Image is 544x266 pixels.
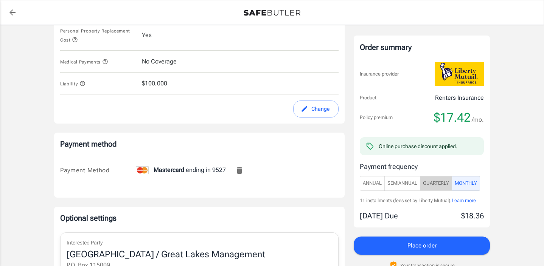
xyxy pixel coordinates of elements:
[452,176,480,191] button: Monthly
[67,249,332,261] div: [GEOGRAPHIC_DATA] / Great Lakes Management
[244,10,300,16] img: Back to quotes
[434,110,471,125] span: $17.42
[142,57,177,66] span: No Coverage
[60,213,339,223] p: Optional settings
[360,114,393,121] p: Policy premium
[472,114,484,125] span: /mo.
[293,101,339,118] button: edit
[360,176,385,191] button: Annual
[384,176,420,191] button: SemiAnnual
[230,161,249,179] button: Remove this card
[455,179,477,188] span: Monthly
[136,166,149,174] img: mastercard
[5,5,20,20] a: back to quotes
[435,62,484,86] img: Liberty Mutual
[379,142,457,150] div: Online purchase discount applied.
[354,237,490,255] button: Place order
[60,28,130,43] span: Personal Property Replacement Cost
[461,210,484,221] p: $18.36
[360,94,376,102] p: Product
[423,179,449,188] span: Quarterly
[142,79,167,88] span: $100,000
[360,210,398,221] p: [DATE] Due
[420,176,452,191] button: Quarterly
[407,241,437,251] span: Place order
[360,161,484,172] p: Payment frequency
[435,93,484,102] p: Renters Insurance
[360,198,452,203] span: 11 installments (fees set by Liberty Mutual).
[452,198,476,203] span: Learn more
[154,166,184,173] span: Mastercard
[60,26,136,44] button: Personal Property Replacement Cost
[360,70,399,78] p: Insurance provider
[60,79,85,88] button: Liability
[136,166,226,173] span: ending in 9527
[60,57,108,66] button: Medical Payments
[142,31,152,40] span: Yes
[60,81,85,87] span: Liability
[60,59,108,65] span: Medical Payments
[360,42,484,53] div: Order summary
[387,179,417,188] span: SemiAnnual
[67,239,332,247] p: Interested Party
[363,179,382,188] span: Annual
[60,139,339,149] p: Payment method
[60,166,136,175] div: Payment Method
